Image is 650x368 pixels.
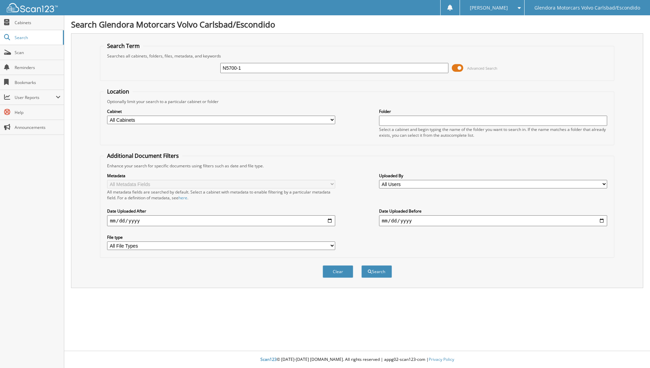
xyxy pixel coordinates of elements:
[104,42,143,50] legend: Search Term
[15,110,61,115] span: Help
[107,234,335,240] label: File type
[379,208,607,214] label: Date Uploaded Before
[107,173,335,179] label: Metadata
[379,108,607,114] label: Folder
[107,208,335,214] label: Date Uploaded After
[470,6,508,10] span: [PERSON_NAME]
[107,189,335,201] div: All metadata fields are searched by default. Select a cabinet with metadata to enable filtering b...
[15,80,61,85] span: Bookmarks
[429,356,454,362] a: Privacy Policy
[379,127,607,138] div: Select a cabinet and begin typing the name of the folder you want to search in. If the name match...
[616,335,650,368] iframe: Chat Widget
[379,173,607,179] label: Uploaded By
[260,356,277,362] span: Scan123
[379,215,607,226] input: end
[64,351,650,368] div: © [DATE]-[DATE] [DOMAIN_NAME]. All rights reserved | appg02-scan123-com |
[104,53,611,59] div: Searches all cabinets, folders, files, metadata, and keywords
[15,50,61,55] span: Scan
[361,265,392,278] button: Search
[104,152,182,160] legend: Additional Document Filters
[15,20,61,26] span: Cabinets
[107,108,335,114] label: Cabinet
[107,215,335,226] input: start
[178,195,187,201] a: here
[323,265,353,278] button: Clear
[104,99,611,104] div: Optionally limit your search to a particular cabinet or folder
[534,6,640,10] span: Glendora Motorcars Volvo Carlsbad/Escondido
[15,124,61,130] span: Announcements
[104,88,133,95] legend: Location
[15,65,61,70] span: Reminders
[15,95,56,100] span: User Reports
[467,66,497,71] span: Advanced Search
[104,163,611,169] div: Enhance your search for specific documents using filters such as date and file type.
[7,3,58,12] img: scan123-logo-white.svg
[71,19,643,30] h1: Search Glendora Motorcars Volvo Carlsbad/Escondido
[15,35,59,40] span: Search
